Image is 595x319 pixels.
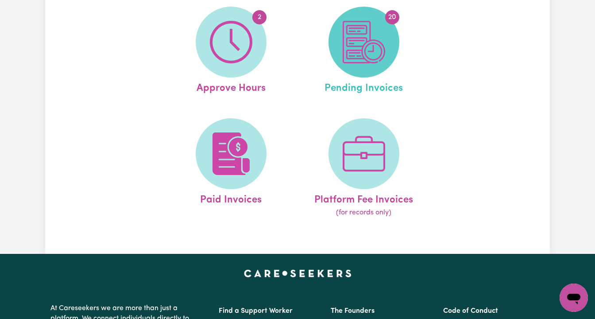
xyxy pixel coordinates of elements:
[244,270,352,277] a: Careseekers home page
[167,118,295,218] a: Paid Invoices
[314,189,413,208] span: Platform Fee Invoices
[331,307,375,315] a: The Founders
[300,118,428,218] a: Platform Fee Invoices(for records only)
[385,10,399,24] span: 20
[252,10,267,24] span: 2
[325,78,403,96] span: Pending Invoices
[560,284,588,312] iframe: Button to launch messaging window
[197,78,266,96] span: Approve Hours
[219,307,293,315] a: Find a Support Worker
[167,7,295,96] a: Approve Hours
[300,7,428,96] a: Pending Invoices
[443,307,498,315] a: Code of Conduct
[336,207,391,218] span: (for records only)
[200,189,262,208] span: Paid Invoices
